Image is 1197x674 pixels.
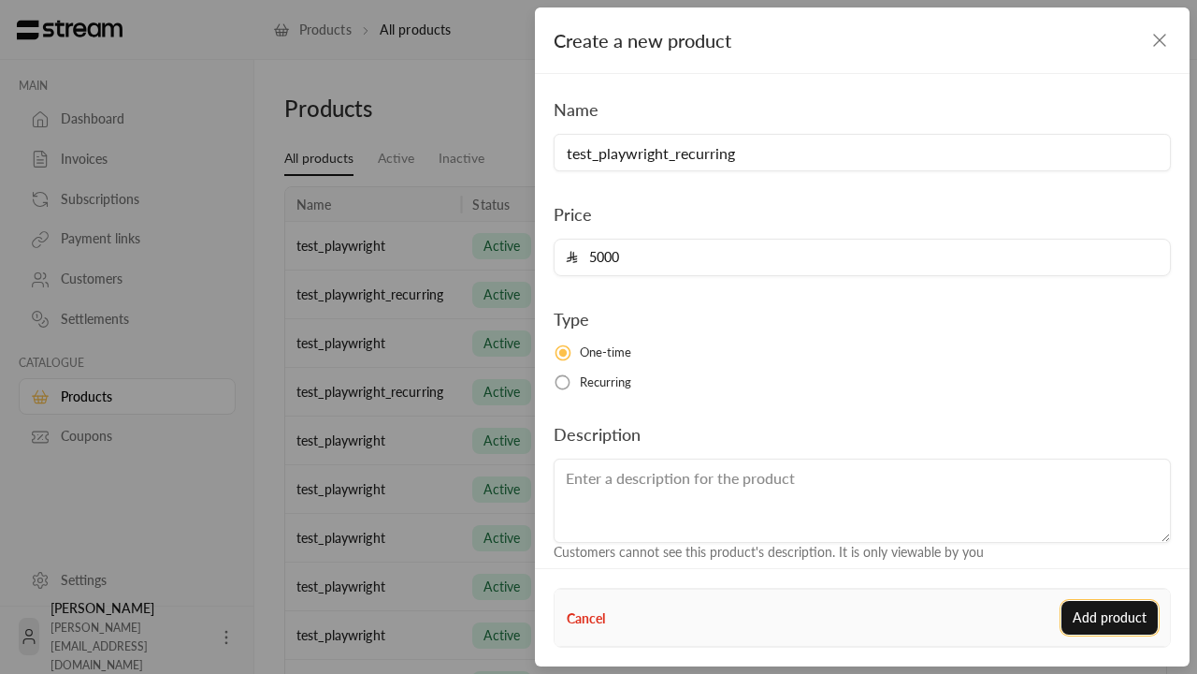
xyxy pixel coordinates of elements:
label: Name [554,96,598,123]
span: One-time [580,344,632,362]
button: Cancel [567,608,605,628]
label: Type [554,306,589,332]
span: Create a new product [554,29,731,51]
span: Recurring [580,374,632,392]
span: Customers cannot see this product's description. It is only viewable by you [554,544,984,560]
label: Price [554,201,592,227]
input: Enter the price for the product [578,240,1159,275]
input: Enter the name of the product [554,134,1171,171]
button: Add product [1061,601,1158,635]
label: Description [554,421,641,447]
